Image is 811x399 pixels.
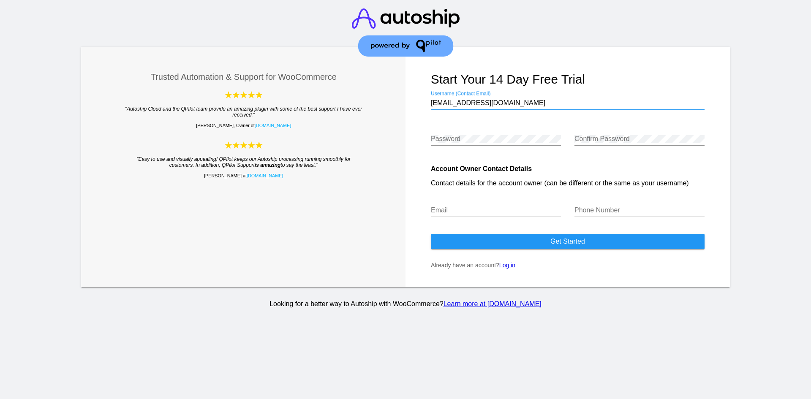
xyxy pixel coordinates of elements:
p: Contact details for the account owner (can be different or the same as your username) [431,179,705,187]
a: [DOMAIN_NAME] [247,173,283,178]
img: Autoship Cloud powered by QPilot [225,90,263,99]
input: Phone Number [574,206,705,214]
blockquote: "Autoship Cloud and the QPilot team provide an amazing plugin with some of the best support I hav... [124,106,364,118]
input: Email [431,206,561,214]
h3: Trusted Automation & Support for WooCommerce [107,72,381,82]
a: [DOMAIN_NAME] [255,123,291,128]
a: Log in [499,262,515,269]
p: [PERSON_NAME] at [107,173,381,178]
strong: is amazing [255,162,280,168]
input: Username (Contact Email) [431,99,705,107]
a: Learn more at [DOMAIN_NAME] [444,300,542,307]
p: Looking for a better way to Autoship with WooCommerce? [80,300,732,308]
strong: Account Owner Contact Details [431,165,532,172]
button: Get started [431,234,705,249]
p: Already have an account? [431,262,705,269]
span: Get started [550,238,585,245]
h1: Start your 14 day free trial [431,72,705,87]
p: [PERSON_NAME], Owner of [107,123,381,128]
img: Autoship Cloud powered by QPilot [225,141,263,149]
blockquote: "Easy to use and visually appealing! QPilot keeps our Autoship processing running smoothly for cu... [124,156,364,168]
